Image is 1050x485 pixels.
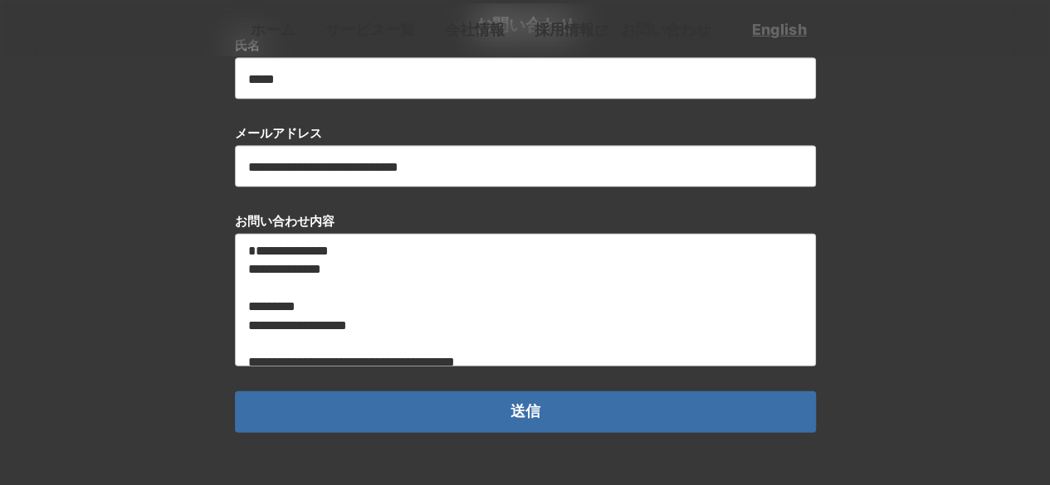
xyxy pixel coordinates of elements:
a: 採用情報 [528,16,614,43]
a: サービス一覧 [319,16,422,43]
a: 会社情報 [438,16,511,43]
p: 送信 [510,404,540,420]
a: ホーム [244,16,302,43]
a: お問い合わせ [614,16,717,43]
p: メールアドレス [235,124,322,142]
p: 採用情報 [528,16,596,43]
button: 送信 [235,391,816,433]
p: お問い合わせ内容 [235,212,335,230]
a: English [752,19,806,40]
